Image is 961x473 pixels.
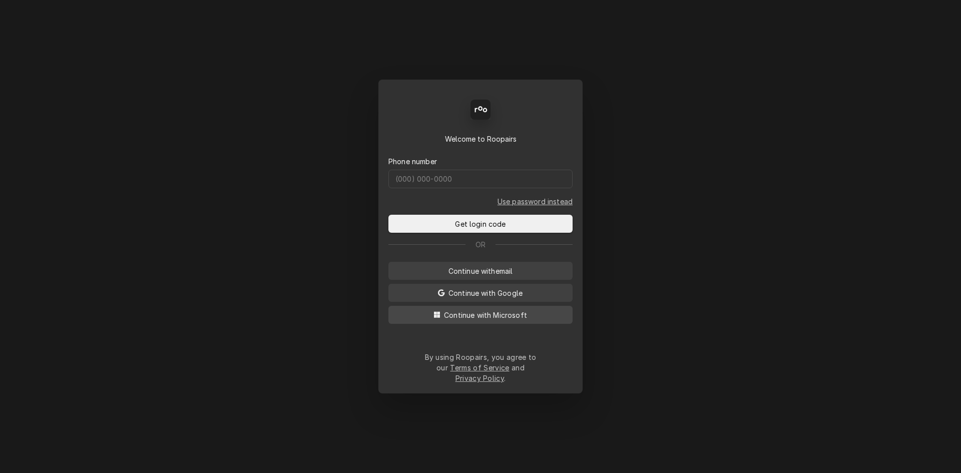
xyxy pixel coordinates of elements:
[455,374,504,382] a: Privacy Policy
[424,352,537,383] div: By using Roopairs, you agree to our and .
[388,306,573,324] button: Continue with Microsoft
[388,284,573,302] button: Continue with Google
[450,363,509,372] a: Terms of Service
[388,239,573,250] div: Or
[388,156,437,167] label: Phone number
[388,262,573,280] button: Continue withemail
[442,310,529,320] span: Continue with Microsoft
[446,288,525,298] span: Continue with Google
[388,134,573,144] div: Welcome to Roopairs
[446,266,515,276] span: Continue with email
[453,219,508,229] span: Get login code
[498,196,573,207] a: Go to Phone and password form
[388,170,573,188] input: (000) 000-0000
[388,215,573,233] button: Get login code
